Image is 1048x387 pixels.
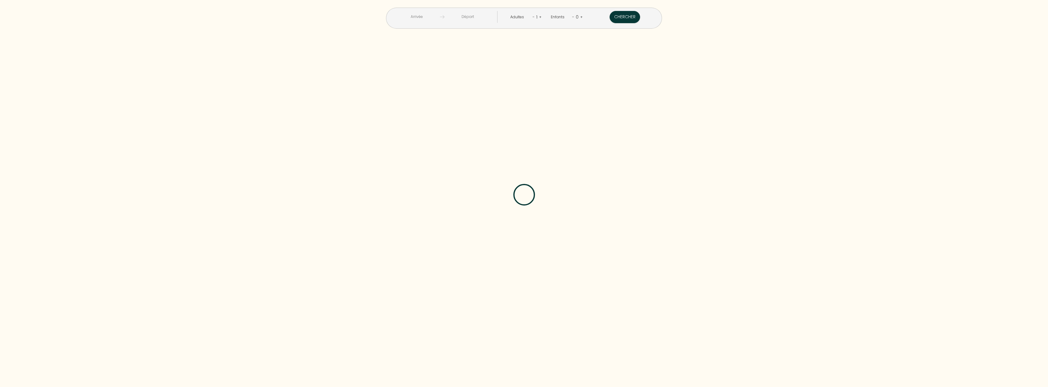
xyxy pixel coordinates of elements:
button: Chercher [610,11,640,23]
a: + [539,14,542,20]
a: - [533,14,535,20]
input: Départ [444,11,491,23]
div: 0 [574,12,580,22]
div: Enfants [551,14,567,20]
input: Arrivée [393,11,440,23]
div: 1 [535,12,539,22]
a: + [580,14,583,20]
img: guests [440,15,444,19]
div: Adultes [510,14,526,20]
a: - [572,14,574,20]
